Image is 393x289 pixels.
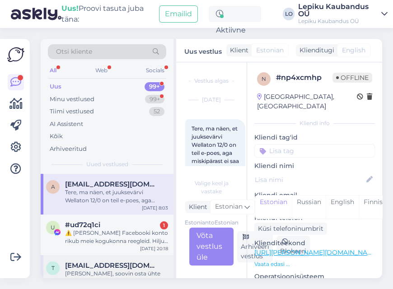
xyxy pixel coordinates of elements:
[226,46,248,55] div: Klient
[283,8,295,20] div: LO
[292,196,326,219] div: Russian
[296,46,334,55] div: Klienditugi
[50,132,63,141] div: Kõik
[160,221,168,229] div: 1
[185,77,238,85] div: Vestlus algas
[254,200,375,210] p: [EMAIL_ADDRESS][DOMAIN_NAME]
[254,223,327,235] div: Küsi telefoninumbrit
[254,191,375,200] p: Kliendi email
[51,183,55,190] span: a
[254,161,375,171] p: Kliendi nimi
[61,4,79,13] b: Uus!
[254,238,375,248] p: Klienditeekond
[257,92,357,111] div: [GEOGRAPHIC_DATA], [GEOGRAPHIC_DATA]
[86,160,128,168] span: Uued vestlused
[142,205,168,211] div: [DATE] 8:03
[255,196,292,219] div: Estonian
[140,245,168,252] div: [DATE] 20:18
[256,46,284,55] span: Estonian
[50,144,87,154] div: Arhiveeritud
[7,46,24,63] img: Askly Logo
[254,144,375,158] input: Lisa tag
[262,75,266,82] span: n
[149,107,164,116] div: 52
[298,18,378,25] div: Lepiku Kaubandus OÜ
[65,261,159,270] span: triinupoopuu@gmail.com
[184,44,222,56] label: Uus vestlus
[254,272,375,281] p: Operatsioonisüsteem
[50,120,83,129] div: AI Assistent
[65,221,100,229] span: #ud72q1ci
[215,202,243,212] span: Estonian
[48,65,58,76] div: All
[94,65,109,76] div: Web
[65,180,159,188] span: annelikolgo@yahoo.com
[144,65,166,76] div: Socials
[65,229,168,245] div: ⚠️ [PERSON_NAME] Facebooki konto rikub meie kogukonna reegleid. Hiljuti on meie süsteem saanud ka...
[185,96,238,104] div: [DATE]
[189,228,234,266] div: Võta vestlus üle
[65,188,168,205] div: Tere, ma näen, et juuksevärvi Wellaton 12/0 on teil e-poes, aga miskipärast ei saa ostukorvi lisa...
[192,125,240,205] span: Tere, ma näen, et juuksevärvi Wellaton 12/0 on teil e-poes, aga miskipärast ei saa ostukorvi lisa...
[61,3,155,25] div: Proovi tasuta juba täna:
[255,175,365,185] input: Lisa nimi
[145,82,164,91] div: 99+
[326,196,359,219] div: English
[56,47,92,56] span: Otsi kliente
[185,202,207,212] div: Klient
[145,95,164,104] div: 99+
[298,3,388,25] a: Lepiku Kaubandus OÜLepiku Kaubandus OÜ
[50,95,94,104] div: Minu vestlused
[185,219,239,227] div: Estonian to Estonian
[254,213,375,223] p: Kliendi telefon
[50,107,94,116] div: Tiimi vestlused
[254,248,379,256] a: [URL][PERSON_NAME][DOMAIN_NAME]
[51,224,55,231] span: u
[332,73,372,83] span: Offline
[359,196,391,219] div: Finnish
[209,6,261,22] div: Aktiivne
[254,260,375,268] p: Vaata edasi ...
[237,231,273,262] div: Arhiveeri vestlus
[51,265,55,271] span: t
[159,5,198,23] button: Emailid
[342,46,365,55] span: English
[254,119,375,127] div: Kliendi info
[276,72,332,83] div: # np4xcmhp
[185,179,238,196] div: Valige keel ja vastake
[298,3,378,18] div: Lepiku Kaubandus OÜ
[65,270,168,286] div: [PERSON_NAME], soovin osta ühte juukse seerumit ,kõik eelneva täidan ära ,aga mul pole sooduskood...
[50,82,61,91] div: Uus
[254,133,375,142] p: Kliendi tag'id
